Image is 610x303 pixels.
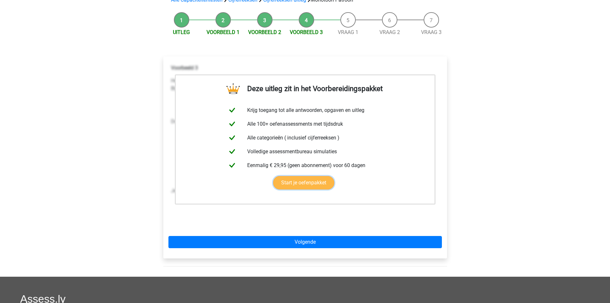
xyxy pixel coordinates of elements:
[338,29,358,35] a: Vraag 1
[379,29,400,35] a: Vraag 2
[168,236,442,248] a: Volgende
[171,118,439,125] p: Deze reeks los je op dezelfde manier op als voorbeeld 1 en 2:
[290,29,323,35] a: Voorbeeld 3
[173,29,190,35] a: Uitleg
[171,97,281,113] img: Monotonous_Example_3.png
[207,29,240,35] a: Voorbeeld 1
[171,77,439,92] p: Hetzelfde soort reeks kun je ook tegenkomen bij een reeks waar de getallen steeds redelijk gelijk...
[273,176,334,189] a: Start je oefenpakket
[421,29,442,35] a: Vraag 3
[171,65,198,71] b: Voorbeeld 3
[248,29,281,35] a: Voorbeeld 2
[171,130,281,182] img: Monotonous_Example_3_2.png
[171,187,439,195] p: Je kunt zien dat er 15 afgetrokken moet worden om tot het goede antwoord te komen. Het antwoord i...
